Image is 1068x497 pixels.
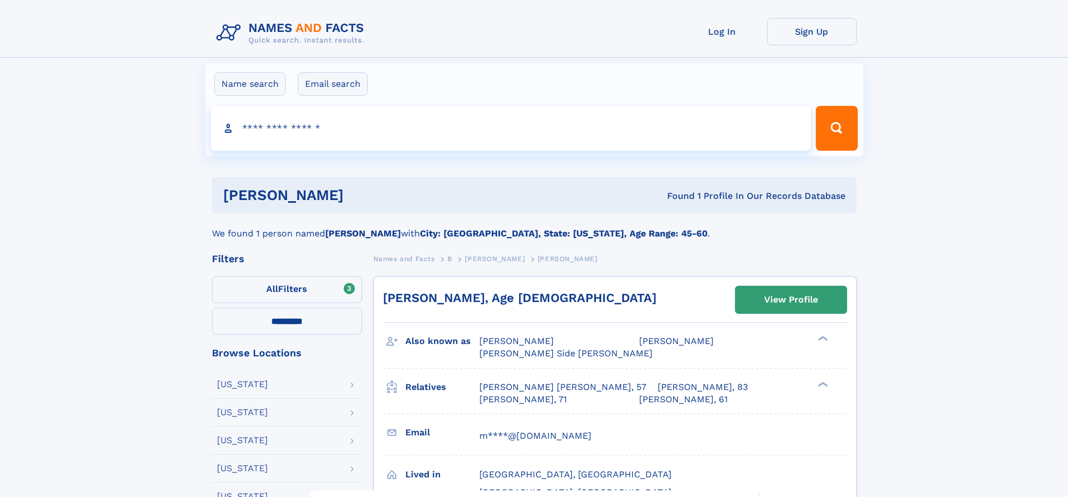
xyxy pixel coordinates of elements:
button: Search Button [816,106,857,151]
a: B [447,252,452,266]
a: [PERSON_NAME], Age [DEMOGRAPHIC_DATA] [383,291,656,305]
div: Filters [212,254,362,264]
a: [PERSON_NAME], 83 [658,381,748,393]
span: [PERSON_NAME] [465,255,525,263]
h3: Also known as [405,332,479,351]
a: [PERSON_NAME] [PERSON_NAME], 57 [479,381,646,393]
span: [PERSON_NAME] [639,336,714,346]
h3: Lived in [405,465,479,484]
span: [PERSON_NAME] [479,336,554,346]
div: [US_STATE] [217,380,268,389]
h3: Relatives [405,378,479,397]
span: [PERSON_NAME] [538,255,598,263]
label: Name search [214,72,286,96]
a: Names and Facts [373,252,435,266]
div: View Profile [764,287,818,313]
span: [GEOGRAPHIC_DATA], [GEOGRAPHIC_DATA] [479,469,672,480]
img: Logo Names and Facts [212,18,373,48]
div: [US_STATE] [217,464,268,473]
span: [PERSON_NAME] Side [PERSON_NAME] [479,348,653,359]
span: All [266,284,278,294]
div: ❯ [815,335,829,342]
b: [PERSON_NAME] [325,228,401,239]
h3: Email [405,423,479,442]
div: We found 1 person named with . [212,213,857,240]
input: search input [211,106,811,151]
div: ❯ [815,380,829,388]
div: [US_STATE] [217,436,268,445]
a: View Profile [736,286,847,313]
div: Browse Locations [212,348,362,358]
div: [US_STATE] [217,408,268,417]
a: Log In [677,18,767,45]
div: Found 1 Profile In Our Records Database [505,190,845,202]
a: [PERSON_NAME] [465,252,525,266]
h1: [PERSON_NAME] [223,188,506,202]
label: Filters [212,276,362,303]
span: B [447,255,452,263]
b: City: [GEOGRAPHIC_DATA], State: [US_STATE], Age Range: 45-60 [420,228,708,239]
a: [PERSON_NAME], 71 [479,393,567,406]
a: Sign Up [767,18,857,45]
a: [PERSON_NAME], 61 [639,393,728,406]
label: Email search [298,72,368,96]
